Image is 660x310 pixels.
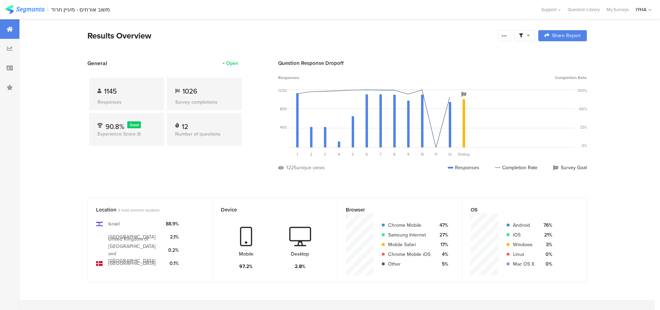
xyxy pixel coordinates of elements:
div: Survey Goal [553,164,587,171]
div: 1200 [278,88,287,93]
span: Completion Rate [555,75,587,81]
div: Question Response Dropoff [278,59,587,67]
span: 90.8% [105,121,125,132]
span: 9 [407,152,410,157]
div: Open [226,60,238,67]
div: Samsung Internet [388,231,430,239]
div: 2.1% [166,233,179,241]
div: 800 [280,106,287,112]
div: Location [96,206,192,214]
span: 12 [448,152,452,157]
div: | [47,6,48,14]
div: 4% [436,251,448,258]
span: 3 [324,152,326,157]
a: My Surveys [603,6,632,13]
div: Israel [108,220,120,227]
div: 3% [540,241,552,248]
div: Chrome Mobile iOS [388,251,430,258]
div: iOS [513,231,534,239]
div: 400 [280,124,287,130]
img: segmanta logo [5,5,44,14]
span: 1 [297,152,298,157]
div: 21% [540,231,552,239]
span: 5 [352,152,354,157]
div: unique views [297,164,325,171]
div: Responses [448,164,479,171]
span: Share Report [552,33,581,38]
div: 0% [540,251,552,258]
div: United Kingdom of [GEOGRAPHIC_DATA] and [GEOGRAPHIC_DATA] [108,235,160,265]
div: 12 [182,121,188,128]
div: 47% [436,222,448,229]
span: Number of questions [175,130,221,138]
div: Support [541,4,561,15]
div: משוב אורחים - מעיין חרוד [51,6,110,13]
div: 66% [579,106,587,112]
span: 11 [435,152,437,157]
div: Survey completions [175,98,233,106]
div: 27% [436,231,448,239]
div: 17% [436,241,448,248]
div: 0% [540,260,552,268]
span: 7 [379,152,382,157]
div: 2.8% [295,263,306,270]
div: Chrome Mobile [388,222,430,229]
div: Device [221,206,317,214]
div: 0.1% [166,260,179,267]
div: 1225 [286,164,297,171]
span: 1026 [182,86,197,96]
span: 10 [420,152,424,157]
span: 4 most common locations [118,207,160,213]
span: Experience Score [97,130,136,138]
span: Responses [278,75,299,81]
i: Survey Goal [461,92,466,97]
div: Mobile Safari [388,241,430,248]
div: 76% [540,222,552,229]
div: Android [513,222,534,229]
div: Completion Rate [495,164,538,171]
span: 2 [310,152,312,157]
span: 8 [393,152,395,157]
div: 88.9% [166,220,179,227]
div: Results Overview [87,29,495,42]
div: OS [471,206,567,214]
div: Responses [97,98,156,106]
div: IYHA [636,6,646,13]
div: Windows [513,241,534,248]
div: Desktop [291,250,309,258]
div: [GEOGRAPHIC_DATA] [108,260,156,267]
span: 1145 [104,86,117,96]
div: 33% [580,124,587,130]
div: 100% [578,88,587,93]
span: Good [130,122,139,128]
div: Mac OS X [513,260,534,268]
div: Mobile [239,250,254,258]
div: Ending [457,152,471,157]
div: 97.2% [239,263,253,270]
a: Question Library [564,6,603,13]
div: 0% [582,143,587,148]
div: Browser [346,206,442,214]
span: General [87,59,107,67]
span: 6 [366,152,368,157]
span: 4 [338,152,340,157]
div: 5% [436,260,448,268]
div: Linux [513,251,534,258]
div: 0.2% [166,247,179,254]
div: [GEOGRAPHIC_DATA] [108,233,156,241]
div: Other [388,260,430,268]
